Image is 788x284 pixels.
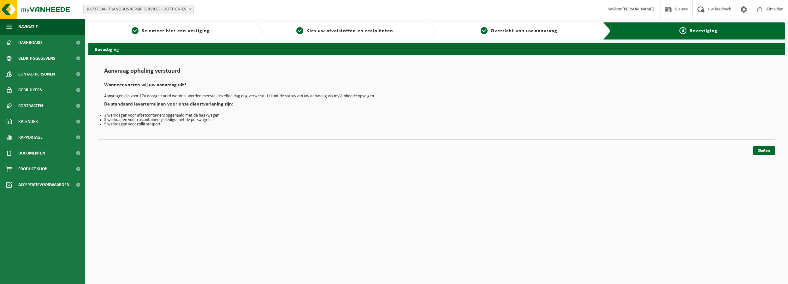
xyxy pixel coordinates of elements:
[18,82,42,98] span: Gebruikers
[132,27,139,34] span: 1
[84,5,193,14] span: 10-737394 - TRANSIBUS REPAIR SERVICES - DOTTIGNIES
[481,27,488,34] span: 3
[622,7,654,12] strong: [PERSON_NAME]
[88,43,785,55] h2: Bevestiging
[18,19,38,35] span: Navigatie
[753,146,775,155] a: Sluiten
[104,68,769,78] h1: Aanvraag ophaling verstuurd
[18,145,45,161] span: Documenten
[18,51,55,66] span: Bedrijfsgegevens
[690,28,718,33] span: Bevestiging
[18,98,43,114] span: Contracten
[18,130,43,145] span: Rapportage
[296,27,303,34] span: 2
[104,102,769,110] h2: De standaard levertermijnen voor onze dienstverlening zijn:
[440,27,598,35] a: 3Overzicht van uw aanvraag
[18,66,55,82] span: Contactpersonen
[142,28,210,33] span: Selecteer hier een vestiging
[306,28,393,33] span: Kies uw afvalstoffen en recipiënten
[104,113,769,118] li: 3 werkdagen voor afzetcontainers opgehaald met de haakwagen
[104,94,769,99] p: Aanvragen die voor 17u doorgestuurd worden, worden meestal dezelfde dag nog verwerkt. U kunt de s...
[18,177,69,193] span: Acceptatievoorwaarden
[266,27,424,35] a: 2Kies uw afvalstoffen en recipiënten
[83,5,194,14] span: 10-737394 - TRANSIBUS REPAIR SERVICES - DOTTIGNIES
[104,122,769,127] li: 5 werkdagen voor collitransport
[491,28,557,33] span: Overzicht van uw aanvraag
[104,118,769,122] li: 5 werkdagen voor rolcontainers geledigd met de perswagen
[92,27,250,35] a: 1Selecteer hier een vestiging
[679,27,686,34] span: 4
[18,114,38,130] span: Kalender
[18,161,47,177] span: Product Shop
[104,82,769,91] h2: Wanneer voeren wij uw aanvraag uit?
[18,35,42,51] span: Dashboard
